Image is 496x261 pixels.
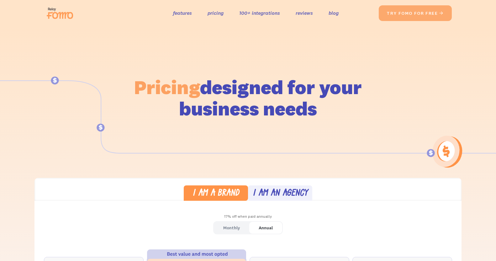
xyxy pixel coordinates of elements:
div: I am an agency [253,189,308,198]
a: blog [329,8,339,18]
div: 17% off when paid annually [34,212,462,221]
a: pricing [208,8,224,18]
div: Monthly [223,223,240,232]
div: I am a brand [193,189,239,198]
a: features [173,8,192,18]
div: Annual [259,223,273,232]
span: Pricing [134,75,200,99]
span:  [439,10,444,16]
a: 100+ integrations [239,8,280,18]
a: try fomo for free [379,5,452,21]
a: reviews [296,8,313,18]
h1: designed for your business needs [134,77,362,119]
